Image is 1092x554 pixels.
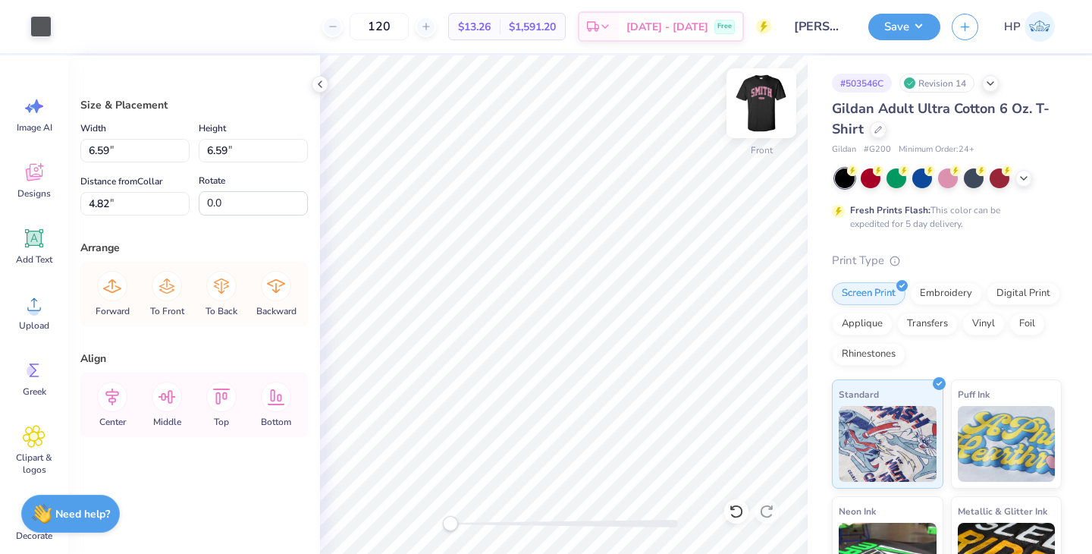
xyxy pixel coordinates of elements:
span: [DATE] - [DATE] [626,19,708,35]
div: Vinyl [962,313,1005,335]
span: Add Text [16,253,52,266]
div: Revision 14 [899,74,974,93]
img: Front [731,73,792,134]
span: HP [1004,18,1021,36]
div: Front [751,143,773,157]
span: # G200 [864,143,891,156]
strong: Fresh Prints Flash: [850,204,930,216]
img: Puff Ink [958,406,1056,482]
span: Gildan [832,143,856,156]
img: Hannah Pettit [1025,11,1055,42]
div: Align [80,351,308,367]
strong: Need help? [55,507,110,521]
button: Save [868,14,940,40]
div: Embroidery [910,282,982,305]
span: Designs [17,187,51,200]
span: Gildan Adult Ultra Cotton 6 Oz. T-Shirt [832,99,1050,138]
span: Image AI [17,121,52,134]
a: HP [997,11,1062,42]
span: Puff Ink [958,386,990,402]
span: To Front [150,305,184,317]
span: Standard [839,386,879,402]
div: Foil [1009,313,1045,335]
span: Metallic & Glitter Ink [958,503,1047,519]
span: Neon Ink [839,503,876,519]
span: Top [214,416,229,428]
input: – – [350,13,409,40]
span: Bottom [261,416,291,428]
div: # 503546C [832,74,892,93]
span: Center [99,416,126,428]
span: Clipart & logos [9,452,59,476]
div: Applique [832,313,893,335]
div: This color can be expedited for 5 day delivery. [850,203,1037,231]
div: Accessibility label [443,516,458,531]
span: To Back [206,305,237,317]
label: Distance from Collar [80,172,162,190]
span: Upload [19,319,49,332]
span: $13.26 [458,19,491,35]
label: Width [80,119,106,137]
span: $1,591.20 [509,19,556,35]
div: Size & Placement [80,97,308,113]
div: Screen Print [832,282,905,305]
label: Height [199,119,226,137]
span: Backward [256,305,297,317]
label: Rotate [199,172,225,190]
span: Middle [153,416,181,428]
img: Standard [839,406,937,482]
span: Forward [96,305,130,317]
div: Transfers [897,313,958,335]
span: Minimum Order: 24 + [899,143,974,156]
span: Greek [23,386,46,398]
span: Free [717,21,732,32]
div: Print Type [832,252,1062,269]
div: Digital Print [987,282,1060,305]
span: Decorate [16,530,52,542]
div: Rhinestones [832,343,905,366]
div: Arrange [80,240,308,256]
input: Untitled Design [783,11,857,42]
